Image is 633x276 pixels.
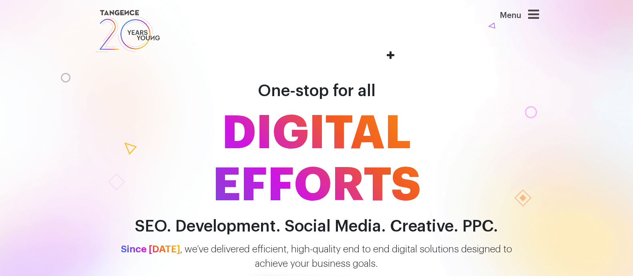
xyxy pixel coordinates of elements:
h2: SEO. Development. Social Media. Creative. PPC. [88,218,545,236]
span: DIGITAL EFFORTS [88,107,545,212]
p: , we’ve delivered efficient, high-quality end to end digital solutions designed to achieve your b... [88,242,545,271]
img: logo SVG [94,8,161,54]
span: One-stop for all [258,83,376,99]
span: Since [DATE] [121,244,180,254]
